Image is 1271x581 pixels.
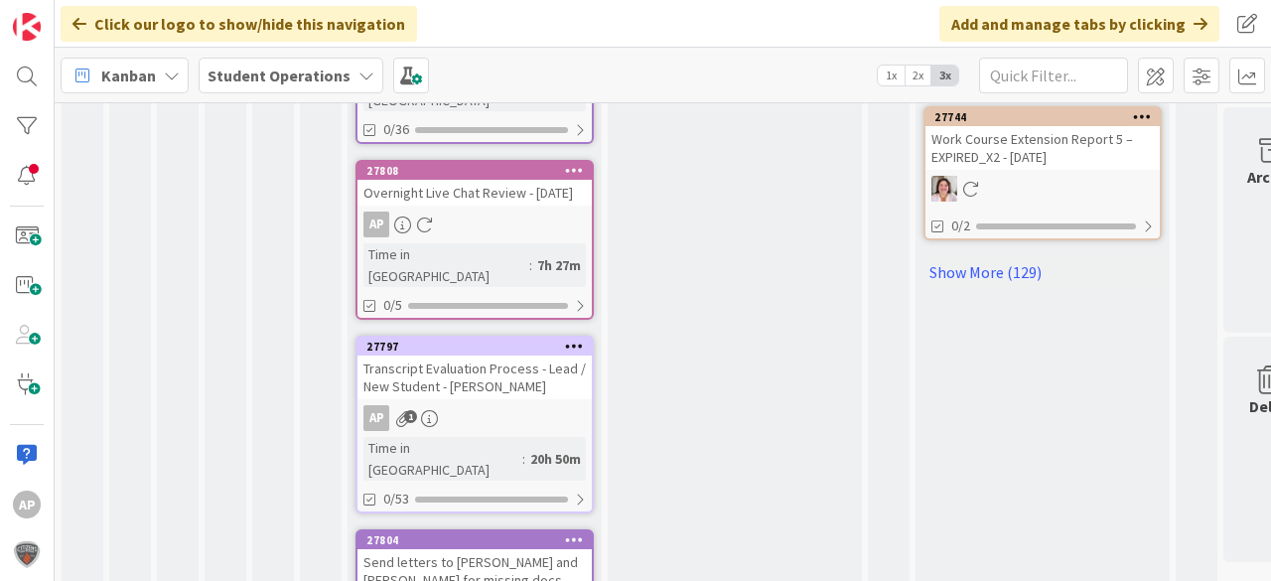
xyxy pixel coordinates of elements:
span: 1x [878,66,905,85]
span: 0/2 [951,216,970,236]
div: 27797 [357,338,592,356]
div: Overnight Live Chat Review - [DATE] [357,180,592,206]
div: 20h 50m [525,448,586,470]
input: Quick Filter... [979,58,1128,93]
div: 27808 [357,162,592,180]
div: Time in [GEOGRAPHIC_DATA] [363,243,529,287]
a: 27808Overnight Live Chat Review - [DATE]APTime in [GEOGRAPHIC_DATA]:7h 27m0/5 [355,160,594,320]
div: 27744 [934,110,1160,124]
div: 27804 [357,531,592,549]
div: AP [363,405,389,431]
img: avatar [13,540,41,568]
div: Transcript Evaluation Process - Lead / New Student - [PERSON_NAME] [357,356,592,399]
span: 0/53 [383,489,409,509]
span: Kanban [101,64,156,87]
img: Visit kanbanzone.com [13,13,41,41]
div: AP [357,212,592,237]
span: : [522,448,525,470]
div: 7h 27m [532,254,586,276]
span: : [529,254,532,276]
div: AP [357,405,592,431]
a: Show More (129) [923,256,1162,288]
div: Time in [GEOGRAPHIC_DATA] [363,437,522,481]
span: 1 [404,410,417,423]
a: 27797Transcript Evaluation Process - Lead / New Student - [PERSON_NAME]APTime in [GEOGRAPHIC_DATA... [355,336,594,513]
div: 27797Transcript Evaluation Process - Lead / New Student - [PERSON_NAME] [357,338,592,399]
div: Add and manage tabs by clicking [939,6,1219,42]
span: 0/5 [383,295,402,316]
span: 0/36 [383,119,409,140]
div: 27808 [366,164,592,178]
b: Student Operations [208,66,351,85]
div: 27808Overnight Live Chat Review - [DATE] [357,162,592,206]
a: 27744Work Course Extension Report 5 – EXPIRED_X2 - [DATE]EW0/2 [923,106,1162,240]
span: 3x [931,66,958,85]
div: 27744 [925,108,1160,126]
img: EW [931,176,957,202]
span: 2x [905,66,931,85]
div: AP [13,491,41,518]
div: Click our logo to show/hide this navigation [61,6,417,42]
div: 27797 [366,340,592,354]
div: 27804 [366,533,592,547]
div: AP [363,212,389,237]
div: Work Course Extension Report 5 – EXPIRED_X2 - [DATE] [925,126,1160,170]
div: 27744Work Course Extension Report 5 – EXPIRED_X2 - [DATE] [925,108,1160,170]
div: EW [925,176,1160,202]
